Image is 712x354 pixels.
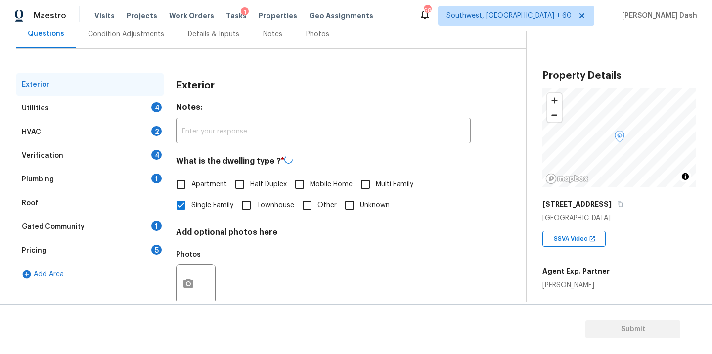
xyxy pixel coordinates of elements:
[226,12,247,19] span: Tasks
[22,175,54,184] div: Plumbing
[176,251,201,258] h5: Photos
[94,11,115,21] span: Visits
[127,11,157,21] span: Projects
[88,29,164,39] div: Condition Adjustments
[176,120,471,143] input: Enter your response
[191,200,233,211] span: Single Family
[151,150,162,160] div: 4
[542,71,696,81] h3: Property Details
[151,102,162,112] div: 4
[542,266,610,276] h5: Agent Exp. Partner
[679,171,691,182] button: Toggle attribution
[22,80,49,89] div: Exterior
[22,246,46,256] div: Pricing
[554,234,592,244] span: SSVA Video
[542,88,696,187] canvas: Map
[360,200,390,211] span: Unknown
[188,29,239,39] div: Details & Inputs
[151,174,162,183] div: 1
[151,245,162,255] div: 5
[259,11,297,21] span: Properties
[547,93,562,108] button: Zoom in
[191,179,227,190] span: Apartment
[151,126,162,136] div: 2
[22,198,38,208] div: Roof
[22,151,63,161] div: Verification
[682,171,688,182] span: Toggle attribution
[28,29,64,39] div: Questions
[263,29,282,39] div: Notes
[618,11,697,21] span: [PERSON_NAME] Dash
[542,280,610,290] div: [PERSON_NAME]
[317,200,337,211] span: Other
[16,263,164,286] div: Add Area
[542,213,696,223] div: [GEOGRAPHIC_DATA]
[176,102,471,116] h4: Notes:
[176,155,471,170] h4: What is the dwelling type ?
[176,227,471,241] h4: Add optional photos here
[424,6,431,16] div: 683
[176,81,215,90] h3: Exterior
[376,179,413,190] span: Multi Family
[615,131,624,146] div: Map marker
[547,108,562,122] button: Zoom out
[309,11,373,21] span: Geo Assignments
[542,199,612,209] h5: [STREET_ADDRESS]
[22,103,49,113] div: Utilities
[310,179,353,190] span: Mobile Home
[545,173,589,184] a: Mapbox homepage
[241,7,249,17] div: 1
[34,11,66,21] span: Maestro
[151,221,162,231] div: 1
[446,11,572,21] span: Southwest, [GEOGRAPHIC_DATA] + 60
[250,179,287,190] span: Half Duplex
[257,200,294,211] span: Townhouse
[589,235,596,242] img: Open In New Icon
[616,200,624,209] button: Copy Address
[542,231,606,247] div: SSVA Video
[169,11,214,21] span: Work Orders
[22,127,41,137] div: HVAC
[306,29,329,39] div: Photos
[22,222,85,232] div: Gated Community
